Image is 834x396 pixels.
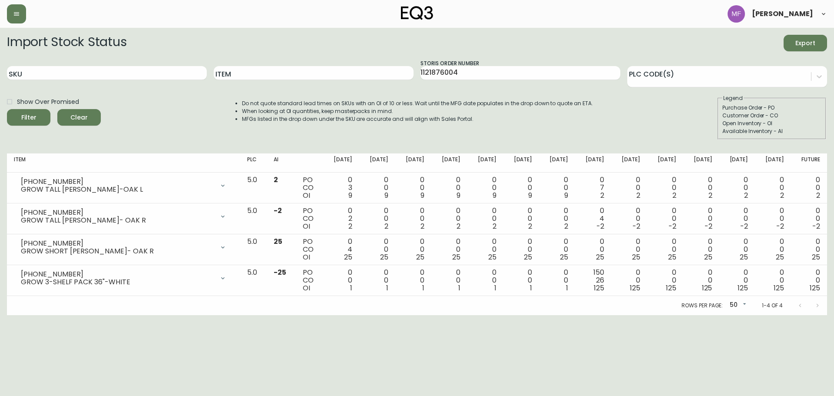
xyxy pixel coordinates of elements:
span: 25 [596,252,604,262]
div: 0 0 [798,176,820,200]
div: 50 [726,298,748,313]
img: 5fd4d8da6c6af95d0810e1fe9eb9239f [728,5,745,23]
div: 0 0 [402,176,424,200]
span: 25 [488,252,496,262]
td: 5.0 [240,203,267,234]
span: -2 [705,221,712,231]
th: [DATE] [647,153,683,173]
span: 25 [416,252,424,262]
th: Item [7,153,240,173]
div: 0 3 [330,176,352,200]
span: 2 [528,221,532,231]
div: 0 0 [438,269,460,292]
div: [PHONE_NUMBER] [21,270,214,278]
div: 0 0 [546,269,568,292]
span: 2 [816,190,820,200]
span: -2 [632,221,640,231]
span: 125 [630,283,640,293]
div: 0 0 [618,269,640,292]
span: 125 [774,283,784,293]
button: Export [784,35,827,51]
div: PO CO [303,207,316,230]
div: [PHONE_NUMBER] [21,240,214,247]
span: 125 [702,283,712,293]
span: Clear [64,112,94,123]
span: OI [303,190,310,200]
div: [PHONE_NUMBER] [21,178,214,186]
span: 2 [600,190,604,200]
div: 0 0 [798,207,820,230]
div: 0 0 [690,269,712,292]
div: GROW TALL [PERSON_NAME]- OAK R [21,216,214,224]
div: 0 0 [366,269,388,292]
div: 0 0 [654,207,676,230]
div: 0 0 [510,238,533,261]
div: PO CO [303,176,316,200]
div: 0 0 [798,269,820,292]
div: 0 0 [330,269,352,292]
span: -2 [274,206,282,216]
li: Do not quote standard lead times on SKUs with an OI of 10 or less. Wait until the MFG date popula... [242,100,593,107]
div: 0 0 [618,176,640,200]
div: [PHONE_NUMBER]GROW SHORT [PERSON_NAME]- OAK R [14,238,233,257]
div: 0 0 [510,269,533,292]
th: [DATE] [719,153,755,173]
div: 0 0 [474,207,496,230]
div: 0 0 [618,238,640,261]
span: 2 [493,221,496,231]
span: 2 [672,190,676,200]
span: 2 [384,221,388,231]
div: [PHONE_NUMBER]GROW TALL [PERSON_NAME]-OAK L [14,176,233,195]
div: 0 0 [366,238,388,261]
div: 0 0 [546,207,568,230]
span: 25 [380,252,388,262]
span: 2 [274,175,278,185]
div: 0 0 [726,238,748,261]
span: 1 [422,283,424,293]
div: 0 0 [762,238,784,261]
div: 0 0 [690,238,712,261]
div: 0 2 [330,207,352,230]
span: 2 [348,221,352,231]
span: -2 [812,221,820,231]
p: Rows per page: [682,302,723,309]
span: 25 [812,252,820,262]
span: Export [791,38,820,49]
span: 2 [780,190,784,200]
span: 25 [704,252,712,262]
th: [DATE] [755,153,791,173]
div: PO CO [303,269,316,292]
div: 0 0 [474,269,496,292]
div: 0 0 [654,176,676,200]
div: GROW 3-SHELF PACK 36"-WHITE [21,278,214,286]
div: 0 0 [762,207,784,230]
span: 25 [344,252,352,262]
button: Clear [57,109,101,126]
span: 1 [494,283,496,293]
div: 0 0 [402,207,424,230]
th: [DATE] [611,153,647,173]
span: [PERSON_NAME] [752,10,813,17]
span: 25 [452,252,460,262]
span: 1 [386,283,388,293]
div: 0 0 [510,207,533,230]
div: 0 4 [330,238,352,261]
span: 125 [666,283,676,293]
span: -2 [776,221,784,231]
span: 125 [594,283,604,293]
img: logo [401,6,433,20]
span: 1 [566,283,568,293]
span: Show Over Promised [17,97,79,106]
span: 2 [564,221,568,231]
div: 0 0 [546,176,568,200]
div: [PHONE_NUMBER]GROW 3-SHELF PACK 36"-WHITE [14,269,233,288]
span: 9 [384,190,388,200]
div: 0 0 [438,176,460,200]
div: PO CO [303,238,316,261]
div: GROW SHORT [PERSON_NAME]- OAK R [21,247,214,255]
span: 25 [776,252,784,262]
li: MFGs listed in the drop down under the SKU are accurate and will align with Sales Portal. [242,115,593,123]
td: 5.0 [240,265,267,296]
div: 0 0 [474,238,496,261]
div: 0 0 [654,269,676,292]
